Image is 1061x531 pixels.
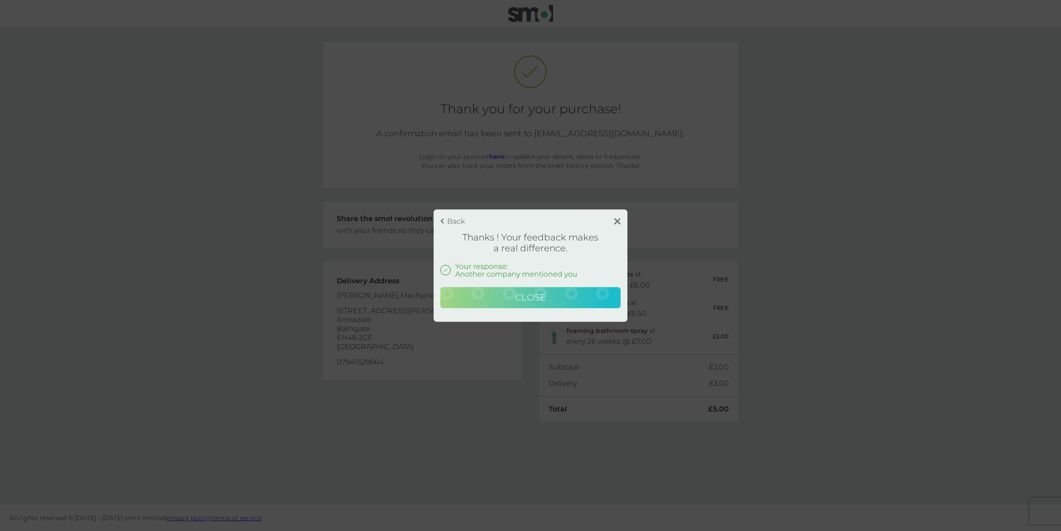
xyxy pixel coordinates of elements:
[614,218,621,225] img: close
[515,292,546,303] span: Close
[447,217,465,225] p: Back
[440,232,621,254] h1: Thanks ! Your feedback makes a real difference.
[455,270,577,278] p: Another company mentioned you
[440,218,444,224] img: back
[440,287,621,309] button: Close
[455,263,577,270] p: Your response:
